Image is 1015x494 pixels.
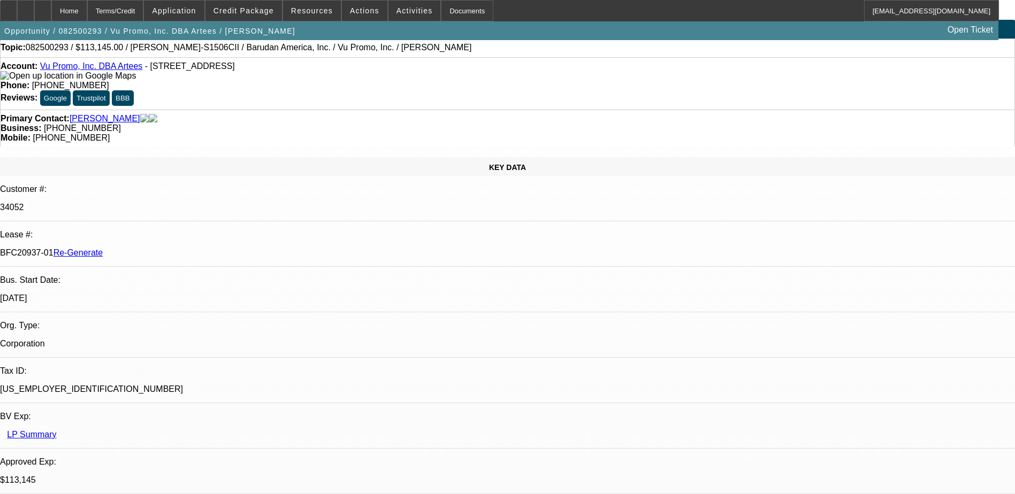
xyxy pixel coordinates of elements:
[7,430,56,439] a: LP Summary
[112,90,134,106] button: BBB
[1,71,136,80] a: View Google Maps
[40,61,143,71] a: Vu Promo, Inc. DBA Artees
[40,90,71,106] button: Google
[1,93,37,102] strong: Reviews:
[145,61,235,71] span: - [STREET_ADDRESS]
[205,1,282,21] button: Credit Package
[388,1,441,21] button: Activities
[396,6,433,15] span: Activities
[943,21,997,39] a: Open Ticket
[283,1,341,21] button: Resources
[1,61,37,71] strong: Account:
[44,124,121,133] span: [PHONE_NUMBER]
[1,71,136,81] img: Open up location in Google Maps
[4,27,295,35] span: Opportunity / 082500293 / Vu Promo, Inc. DBA Artees / [PERSON_NAME]
[73,90,109,106] button: Trustpilot
[489,163,526,172] span: KEY DATA
[1,124,41,133] strong: Business:
[152,6,196,15] span: Application
[1,114,70,124] strong: Primary Contact:
[144,1,204,21] button: Application
[149,114,157,124] img: linkedin-icon.png
[1,133,30,142] strong: Mobile:
[70,114,140,124] a: [PERSON_NAME]
[213,6,274,15] span: Credit Package
[26,43,472,52] span: 082500293 / $113,145.00 / [PERSON_NAME]-S1506CII / Barudan America, Inc. / Vu Promo, Inc. / [PERS...
[33,133,110,142] span: [PHONE_NUMBER]
[350,6,379,15] span: Actions
[140,114,149,124] img: facebook-icon.png
[54,248,103,257] a: Re-Generate
[1,43,26,52] strong: Topic:
[1,81,29,90] strong: Phone:
[291,6,333,15] span: Resources
[342,1,387,21] button: Actions
[32,81,109,90] span: [PHONE_NUMBER]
